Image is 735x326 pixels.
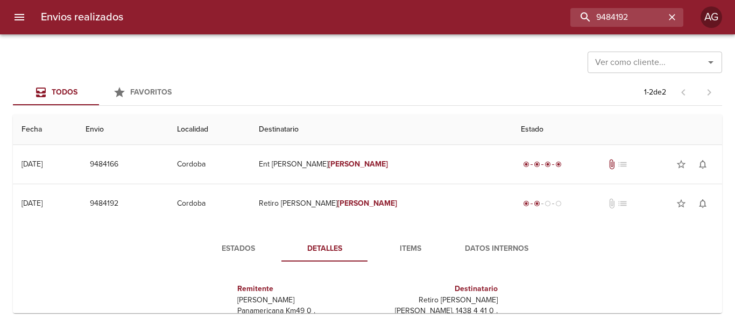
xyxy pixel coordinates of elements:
[692,154,713,175] button: Activar notificaciones
[237,283,363,295] h6: Remitente
[692,193,713,214] button: Activar notificaciones
[328,160,388,169] em: [PERSON_NAME]
[374,242,447,256] span: Items
[676,198,687,209] span: star_border
[337,199,397,208] em: [PERSON_NAME]
[617,159,628,170] span: No tiene pedido asociado
[696,79,722,105] span: Pagina siguiente
[168,145,250,184] td: Cordoba
[670,193,692,214] button: Agregar a favoritos
[697,198,708,209] span: notifications_none
[77,114,168,145] th: Envio
[41,9,123,26] h6: Envios realizados
[13,79,185,105] div: Tabs Envios
[697,159,708,170] span: notifications_none
[521,198,564,209] div: Despachado
[523,200,529,207] span: radio_button_checked
[460,242,533,256] span: Datos Internos
[372,295,498,306] p: Retiro [PERSON_NAME]
[701,6,722,28] div: Abrir información de usuario
[670,154,692,175] button: Agregar a favoritos
[534,161,540,168] span: radio_button_checked
[606,159,617,170] span: Tiene documentos adjuntos
[6,4,32,30] button: menu
[512,114,722,145] th: Estado
[237,295,363,306] p: [PERSON_NAME]
[13,114,77,145] th: Fecha
[701,6,722,28] div: AG
[617,198,628,209] span: No tiene pedido asociado
[521,159,564,170] div: Entregado
[22,160,43,169] div: [DATE]
[372,306,498,316] p: [PERSON_NAME], 1438 4 41 0 ,
[168,114,250,145] th: Localidad
[52,88,77,97] span: Todos
[86,155,123,175] button: 9484166
[130,88,172,97] span: Favoritos
[250,184,512,223] td: Retiro [PERSON_NAME]
[202,242,275,256] span: Estados
[523,161,529,168] span: radio_button_checked
[90,158,118,171] span: 9484166
[676,159,687,170] span: star_border
[555,200,562,207] span: radio_button_unchecked
[545,161,551,168] span: radio_button_checked
[545,200,551,207] span: radio_button_unchecked
[372,283,498,295] h6: Destinatario
[90,197,118,211] span: 9484192
[534,200,540,207] span: radio_button_checked
[86,194,123,214] button: 9484192
[703,55,718,70] button: Abrir
[570,8,665,27] input: buscar
[22,199,43,208] div: [DATE]
[250,114,512,145] th: Destinatario
[195,236,540,262] div: Tabs detalle de guia
[555,161,562,168] span: radio_button_checked
[250,145,512,184] td: Ent [PERSON_NAME]
[288,242,361,256] span: Detalles
[237,306,363,316] p: Panamericana Km49 0 ,
[670,86,696,97] span: Pagina anterior
[168,184,250,223] td: Cordoba
[606,198,617,209] span: No tiene documentos adjuntos
[644,87,666,98] p: 1 - 2 de 2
